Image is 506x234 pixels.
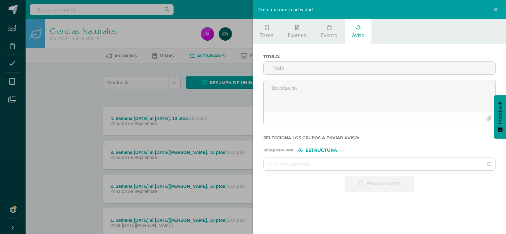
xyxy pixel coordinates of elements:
[497,101,503,124] span: Feedback
[264,62,496,74] input: Titulo
[367,176,401,192] span: Enviar aviso
[352,32,365,39] span: Aviso
[321,32,338,39] span: Evento
[281,19,314,44] a: Examen
[306,149,337,152] span: Estructura
[314,19,345,44] a: Evento
[260,32,274,39] span: Tarea
[263,135,496,140] label: Selecciona los grupos a enviar aviso :
[263,54,496,59] label: Titulo :
[253,19,281,44] a: Tarea
[288,32,307,39] span: Examen
[298,148,346,152] div: [object Object]
[345,176,414,192] button: Enviar aviso
[263,149,294,152] span: Búsqueda por :
[494,95,506,139] button: Feedback - Mostrar encuesta
[345,19,371,44] a: Aviso
[264,158,483,170] input: Ej. Primero primaria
